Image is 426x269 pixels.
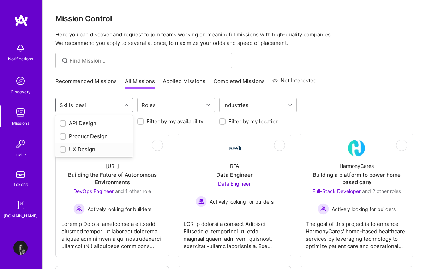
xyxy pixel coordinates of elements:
div: Building a platform to power home based care [306,171,407,186]
a: All Missions [125,77,155,89]
a: Completed Missions [214,77,265,89]
span: Actively looking for builders [332,205,396,213]
div: The goal of this project is to enhance HarmonyCares' home-based healthcare services by leveraging... [306,215,407,250]
label: Filter by my location [228,118,279,125]
img: discovery [13,74,28,88]
a: User Avatar [12,241,29,255]
a: Not Interested [272,76,317,89]
div: LOR ip dolorsi a consect Adipisci Elitsedd ei temporinci utl etdo magnaaliquaeni adm veni-quisnos... [184,215,285,250]
div: Data Engineer [216,171,253,179]
span: Data Engineer [218,181,251,187]
img: Company Logo [348,140,365,157]
div: API Design [60,119,129,127]
div: [DOMAIN_NAME] [4,212,38,220]
a: Company LogoRFAData EngineerData Engineer Actively looking for buildersActively looking for build... [184,140,285,251]
div: [URL] [106,162,119,170]
i: icon Chevron [288,103,292,107]
div: Roles [140,100,157,110]
span: DevOps Engineer [73,188,114,194]
img: bell [13,41,28,55]
img: teamwork [13,105,28,119]
img: Actively looking for builders [196,196,207,207]
label: Filter by my availability [146,118,203,125]
span: Actively looking for builders [88,205,151,213]
img: User Avatar [13,241,28,255]
div: HarmonyCares [340,162,374,170]
img: logo [14,14,28,27]
div: Tokens [13,181,28,188]
img: Invite [13,137,28,151]
span: and 2 other roles [362,188,401,194]
a: Company Logo[URL]Building the Future of Autonomous EnvironmentsDevOps Engineer and 1 other roleAc... [61,140,163,251]
img: Actively looking for builders [318,203,329,215]
img: guide book [13,198,28,212]
div: RFA [230,162,239,170]
a: Applied Missions [163,77,205,89]
i: icon EyeClosed [277,142,282,148]
span: Full-Stack Developer [312,188,361,194]
div: UX Design [60,146,129,153]
div: Industries [222,100,250,110]
div: Discovery [11,88,31,95]
span: Actively looking for builders [210,198,274,205]
div: Missions [12,119,29,127]
div: Notifications [8,55,33,63]
i: icon EyeClosed [399,142,404,148]
span: and 1 other role [115,188,151,194]
img: Company Logo [226,144,243,152]
img: Actively looking for builders [73,203,85,215]
div: Loremip Dolo si ametconse a elitsedd eiusmod tempori ut laboreet dolorema aliquae adminimvenia qu... [61,215,163,250]
i: icon SearchGrey [61,57,69,65]
div: Invite [15,151,26,158]
input: Find Mission... [70,57,227,64]
h3: Mission Control [55,14,413,23]
i: icon Chevron [206,103,210,107]
div: Skills [58,100,75,110]
i: icon Chevron [125,103,128,107]
img: tokens [16,171,25,178]
p: Here you can discover and request to join teams working on meaningful missions with high-quality ... [55,30,413,47]
a: Recommended Missions [55,77,117,89]
div: Building the Future of Autonomous Environments [61,171,163,186]
i: icon EyeClosed [155,142,160,148]
div: Product Design [60,133,129,140]
a: Company LogoHarmonyCaresBuilding a platform to power home based careFull-Stack Developer and 2 ot... [306,140,407,251]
